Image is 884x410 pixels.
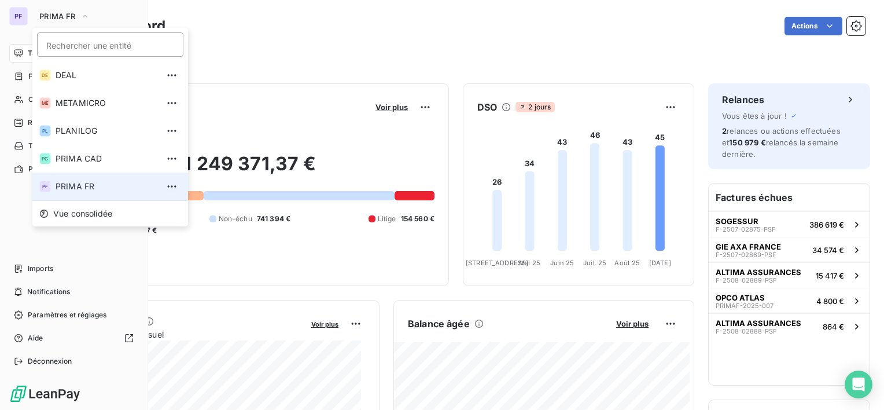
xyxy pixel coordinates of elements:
[709,262,870,288] button: ALTIMA ASSURANCESF-2508-02889-PSF15 417 €
[27,287,70,297] span: Notifications
[716,319,801,328] span: ALTIMA ASSURANCES
[56,153,158,164] span: PRIMA CAD
[408,317,470,331] h6: Balance âgée
[716,277,777,284] span: F-2508-02889-PSF
[722,126,841,159] span: relances ou actions effectuées et relancés la semaine dernière.
[28,310,106,320] span: Paramètres et réglages
[39,12,76,21] span: PRIMA FR
[716,293,765,302] span: OPCO ATLAS
[375,103,408,112] span: Voir plus
[28,94,51,105] span: Clients
[219,214,252,224] span: Non-échu
[28,263,53,274] span: Imports
[466,259,528,267] tspan: [STREET_ADDRESS]
[845,371,872,398] div: Open Intercom Messenger
[709,211,870,237] button: SOGESSURF-2507-02875-PSF386 619 €
[550,259,574,267] tspan: Juin 25
[809,220,844,229] span: 386 619 €
[716,226,776,233] span: F-2507-02875-PSF
[39,97,51,109] div: ME
[9,329,138,347] a: Aide
[311,320,338,328] span: Voir plus
[716,242,781,251] span: GIE AXA FRANCE
[716,268,801,277] span: ALTIMA ASSURANCES
[716,217,758,226] span: SOGESSUR
[812,246,844,255] span: 34 574 €
[56,69,158,81] span: DEAL
[28,48,82,58] span: Tableau de bord
[709,288,870,313] button: OPCO ATLASPRIMAF-2025-0074 800 €
[37,32,183,57] input: placeholder
[9,7,28,25] div: PF
[709,237,870,262] button: GIE AXA FRANCEF-2507-02869-PSF34 574 €
[28,118,58,128] span: Relances
[709,184,870,211] h6: Factures échues
[616,319,649,328] span: Voir plus
[401,214,434,224] span: 154 560 €
[823,322,844,331] span: 864 €
[39,125,51,137] div: PL
[28,141,53,151] span: Tâches
[56,181,158,192] span: PRIMA FR
[784,17,842,35] button: Actions
[649,259,671,267] tspan: [DATE]
[816,296,844,306] span: 4 800 €
[583,259,606,267] tspan: Juil. 25
[614,259,640,267] tspan: Août 25
[28,333,43,343] span: Aide
[65,328,303,341] span: Chiffre d'affaires mensuel
[28,356,72,367] span: Déconnexion
[56,97,158,109] span: METAMICRO
[56,125,158,137] span: PLANILOG
[722,126,727,136] span: 2
[722,93,764,107] h6: Relances
[477,100,497,114] h6: DSO
[308,319,342,329] button: Voir plus
[372,102,411,112] button: Voir plus
[39,69,51,81] div: DE
[519,259,540,267] tspan: Mai 25
[53,208,112,219] span: Vue consolidée
[729,138,765,147] span: 150 979 €
[716,328,777,335] span: F-2508-02888-PSF
[378,214,396,224] span: Litige
[39,153,51,164] div: PC
[709,313,870,339] button: ALTIMA ASSURANCESF-2508-02888-PSF864 €
[28,164,64,174] span: Paiements
[39,181,51,192] div: PF
[716,302,773,309] span: PRIMAF-2025-007
[613,319,652,329] button: Voir plus
[716,251,776,258] span: F-2507-02869-PSF
[28,71,58,82] span: Factures
[65,152,434,187] h2: 1 249 371,37 €
[816,271,844,280] span: 15 417 €
[722,111,787,120] span: Vous êtes à jour !
[257,214,290,224] span: 741 394 €
[515,102,554,112] span: 2 jours
[9,385,81,403] img: Logo LeanPay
